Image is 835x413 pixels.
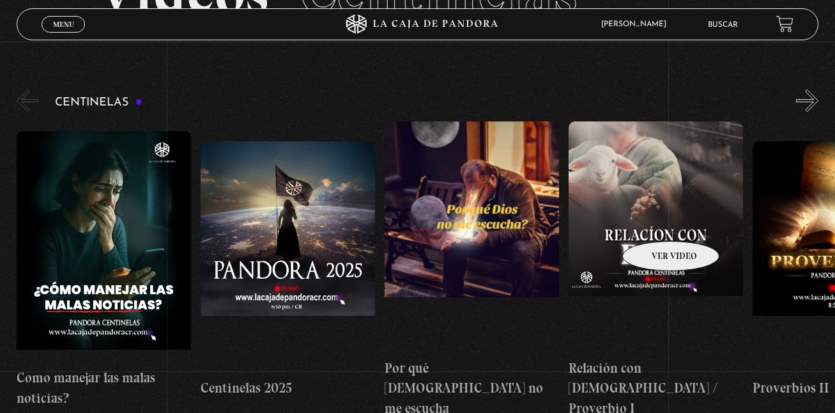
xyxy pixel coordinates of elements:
[53,20,74,28] span: Menu
[201,378,375,398] h4: Centinelas 2025
[776,15,793,33] a: View your shopping cart
[55,97,142,109] h3: Centinelas
[17,90,39,112] button: Previous
[796,90,818,112] button: Next
[49,31,79,40] span: Cerrar
[595,20,679,28] span: [PERSON_NAME]
[708,21,738,29] a: Buscar
[17,368,191,408] h4: Como manejar las malas noticias?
